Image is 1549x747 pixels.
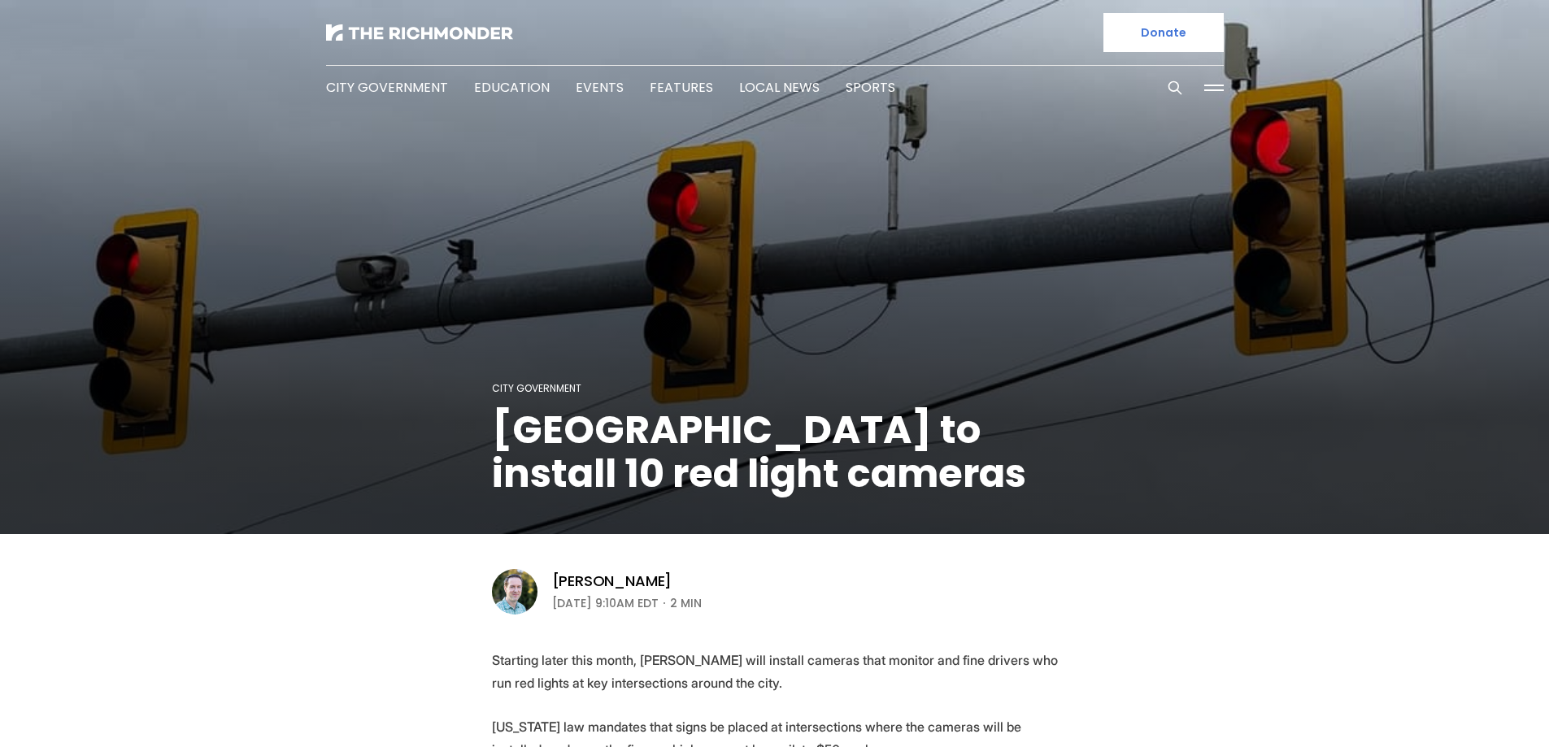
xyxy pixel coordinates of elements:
button: Search this site [1163,76,1187,100]
p: Starting later this month, [PERSON_NAME] will install cameras that monitor and fine drivers who r... [492,649,1058,694]
img: Michael Phillips [492,569,537,615]
a: City Government [492,381,581,395]
a: Events [576,78,624,97]
a: Sports [846,78,895,97]
time: [DATE] 9:10AM EDT [552,593,659,613]
a: Features [650,78,713,97]
span: 2 min [670,593,702,613]
a: Education [474,78,550,97]
img: The Richmonder [326,24,513,41]
a: City Government [326,78,448,97]
a: Donate [1103,13,1224,52]
a: [PERSON_NAME] [552,571,672,591]
h1: [GEOGRAPHIC_DATA] to install 10 red light cameras [492,408,1058,496]
a: Local News [739,78,820,97]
